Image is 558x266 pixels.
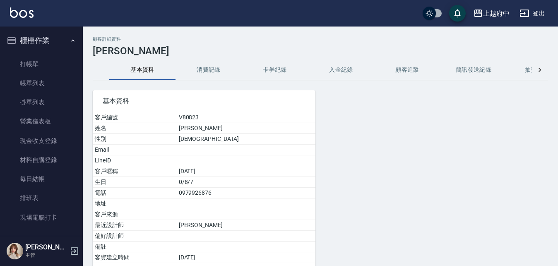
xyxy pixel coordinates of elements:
[449,5,466,22] button: save
[374,60,440,80] button: 顧客追蹤
[93,45,548,57] h3: [PERSON_NAME]
[25,243,67,251] h5: [PERSON_NAME]
[3,208,79,227] a: 現場電腦打卡
[93,242,177,252] td: 備註
[177,252,315,263] td: [DATE]
[93,145,177,155] td: Email
[93,198,177,209] td: 地址
[177,112,315,123] td: V80823
[93,166,177,177] td: 客戶暱稱
[93,252,177,263] td: 客資建立時間
[93,231,177,242] td: 偏好設計師
[10,7,34,18] img: Logo
[93,123,177,134] td: 姓名
[177,220,315,231] td: [PERSON_NAME]
[3,169,79,189] a: 每日結帳
[93,209,177,220] td: 客戶來源
[25,251,67,259] p: 主管
[308,60,374,80] button: 入金紀錄
[440,60,507,80] button: 簡訊發送紀錄
[3,74,79,93] a: 帳單列表
[177,177,315,188] td: 0/8/7
[93,188,177,198] td: 電話
[7,243,23,259] img: Person
[3,55,79,74] a: 打帳單
[3,131,79,150] a: 現金收支登錄
[109,60,176,80] button: 基本資料
[3,189,79,208] a: 排班表
[93,36,548,42] h2: 顧客詳細資料
[3,230,79,252] button: 預約管理
[242,60,308,80] button: 卡券紀錄
[177,188,315,198] td: 0979926876
[3,30,79,51] button: 櫃檯作業
[483,8,510,19] div: 上越府中
[93,177,177,188] td: 生日
[93,155,177,166] td: LineID
[177,134,315,145] td: [DEMOGRAPHIC_DATA]
[93,134,177,145] td: 性別
[93,112,177,123] td: 客戶編號
[103,97,305,105] span: 基本資料
[470,5,513,22] button: 上越府中
[516,6,548,21] button: 登出
[177,166,315,177] td: [DATE]
[177,123,315,134] td: [PERSON_NAME]
[176,60,242,80] button: 消費記錄
[3,112,79,131] a: 營業儀表板
[93,220,177,231] td: 最近設計師
[3,150,79,169] a: 材料自購登錄
[3,93,79,112] a: 掛單列表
